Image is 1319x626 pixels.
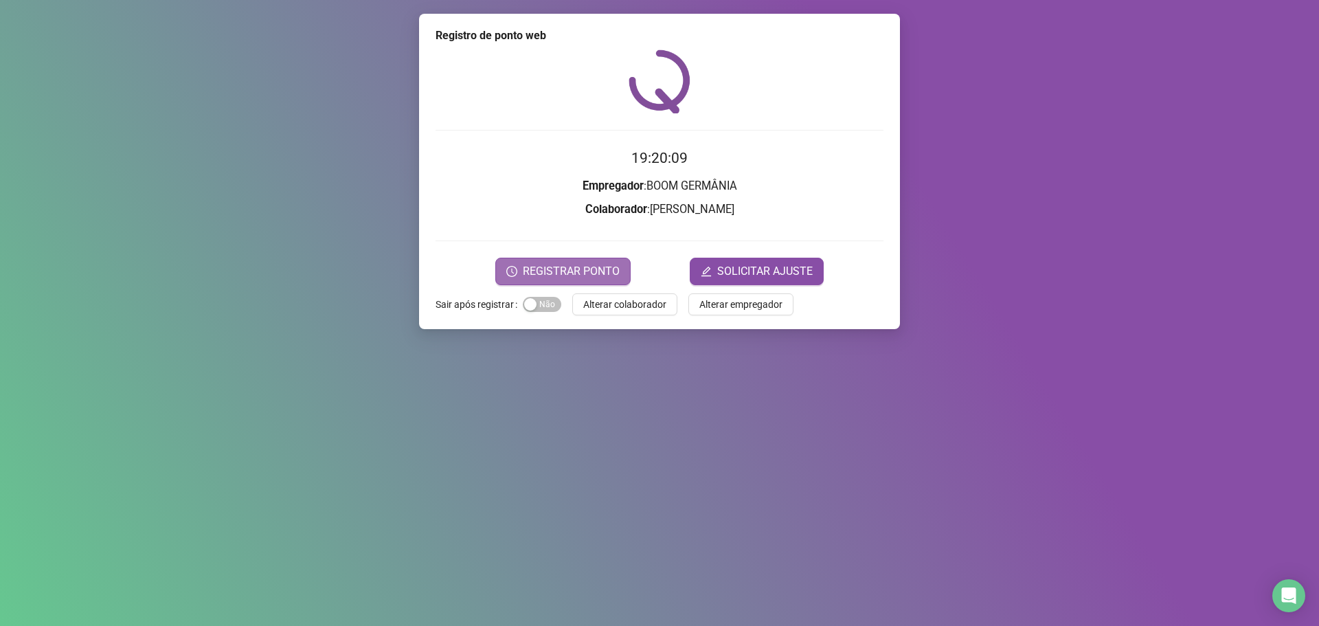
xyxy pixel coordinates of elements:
[436,293,523,315] label: Sair após registrar
[688,293,793,315] button: Alterar empregador
[495,258,631,285] button: REGISTRAR PONTO
[701,266,712,277] span: edit
[436,201,883,219] h3: : [PERSON_NAME]
[436,27,883,44] div: Registro de ponto web
[690,258,824,285] button: editSOLICITAR AJUSTE
[572,293,677,315] button: Alterar colaborador
[717,263,813,280] span: SOLICITAR AJUSTE
[699,297,782,312] span: Alterar empregador
[631,150,688,166] time: 19:20:09
[583,297,666,312] span: Alterar colaborador
[523,263,620,280] span: REGISTRAR PONTO
[583,179,644,192] strong: Empregador
[436,177,883,195] h3: : BOOM GERMÂNIA
[506,266,517,277] span: clock-circle
[585,203,647,216] strong: Colaborador
[629,49,690,113] img: QRPoint
[1272,579,1305,612] div: Open Intercom Messenger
